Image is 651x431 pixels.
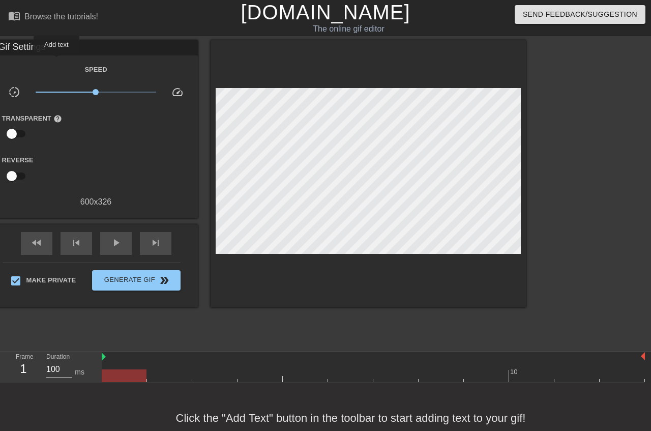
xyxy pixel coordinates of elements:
a: [DOMAIN_NAME] [241,1,410,23]
span: double_arrow [158,274,170,286]
button: Generate Gif [92,270,180,291]
label: Speed [84,65,107,75]
a: Browse the tutorials! [8,10,98,25]
span: menu_book [8,10,20,22]
div: ms [75,367,84,378]
button: Send Feedback/Suggestion [515,5,645,24]
span: slow_motion_video [8,86,20,98]
span: Generate Gif [96,274,176,286]
div: 10 [510,367,519,377]
label: Reverse [2,155,34,165]
span: skip_next [150,237,162,249]
div: Frame [8,352,39,382]
span: Send Feedback/Suggestion [523,8,637,21]
span: Make Private [26,275,76,285]
span: fast_rewind [31,237,43,249]
div: Browse the tutorials! [24,12,98,21]
div: The online gif editor [222,23,476,35]
span: play_arrow [110,237,122,249]
span: speed [171,86,184,98]
label: Transparent [2,113,62,124]
span: help [53,114,62,123]
label: Duration [46,354,70,360]
div: 1 [16,360,31,378]
span: skip_previous [70,237,82,249]
img: bound-end.png [641,352,645,360]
